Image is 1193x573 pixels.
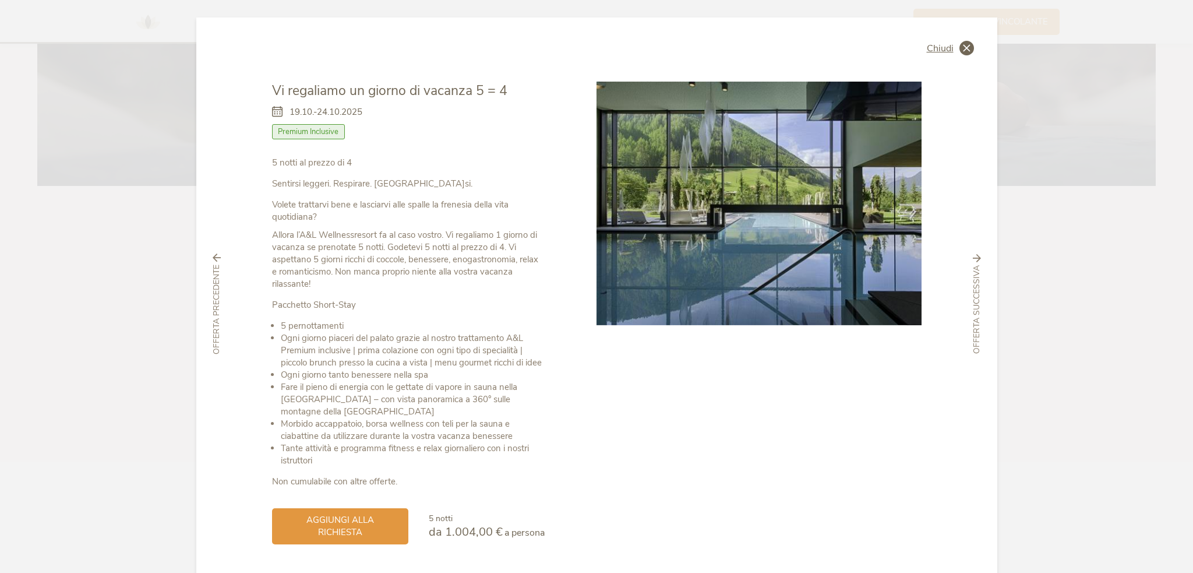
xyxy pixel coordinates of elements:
span: 19.10.-24.10.2025 [290,106,362,118]
span: Vi regaliamo un giorno di vacanza 5 = 4 [272,82,507,100]
span: Chiudi [927,44,954,53]
span: Offerta precedente [211,265,223,355]
li: Ogni giorno tanto benessere nella spa [281,369,545,381]
li: Ogni giorno piaceri del palato grazie al nostro trattamento A&L Premium inclusive | prima colazio... [281,332,545,369]
strong: Volete trattarvi bene e lasciarvi alle spalle la frenesia della vita quotidiana? [272,199,509,223]
li: 5 pernottamenti [281,320,545,332]
p: 5 notti al prezzo di 4 [272,157,545,169]
li: Tante attività e programma fitness e relax giornaliero con i nostri istruttori [281,442,545,467]
span: Premium Inclusive [272,124,345,139]
li: Fare il pieno di energia con le gettate di vapore in sauna nella [GEOGRAPHIC_DATA] – con vista pa... [281,381,545,418]
strong: Pacchetto Short-Stay [272,299,356,311]
p: Sentirsi leggeri. Respirare. [GEOGRAPHIC_DATA]si. [272,178,545,190]
span: Offerta successiva [971,266,983,354]
p: Allora l’A&L Wellnessresort fa al caso vostro. Vi regaliamo 1 giorno di vacanza se prenotate 5 no... [272,229,545,290]
img: Vi regaliamo un giorno di vacanza 5 = 4 [596,82,922,325]
li: Morbido accappatoio, borsa wellness con teli per la sauna e ciabattine da utilizzare durante la v... [281,418,545,442]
